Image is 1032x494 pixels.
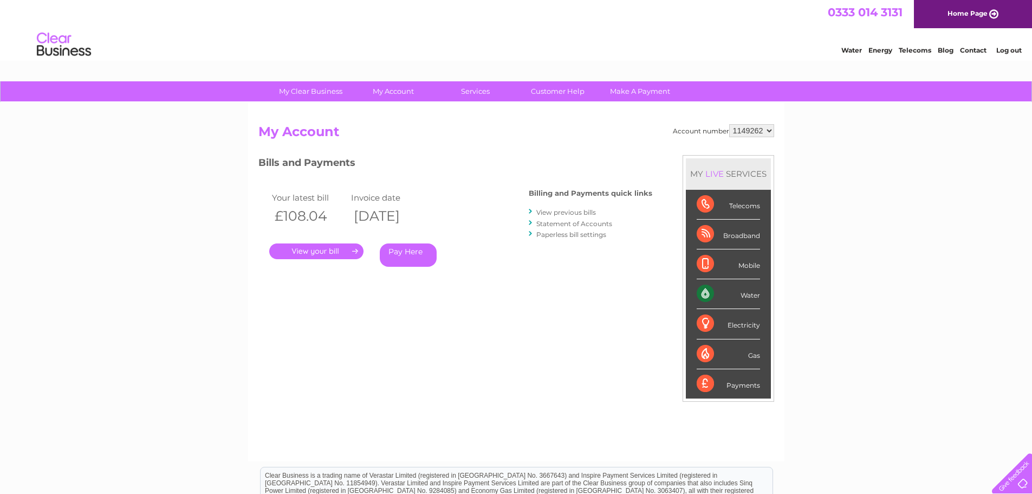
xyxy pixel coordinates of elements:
[697,279,760,309] div: Water
[380,243,437,267] a: Pay Here
[697,190,760,220] div: Telecoms
[269,243,364,259] a: .
[348,190,427,205] td: Invoice date
[348,81,438,101] a: My Account
[697,220,760,249] div: Broadband
[266,81,355,101] a: My Clear Business
[536,208,596,216] a: View previous bills
[960,46,986,54] a: Contact
[996,46,1022,54] a: Log out
[899,46,931,54] a: Telecoms
[36,28,92,61] img: logo.png
[703,169,726,179] div: LIVE
[697,249,760,279] div: Mobile
[536,230,606,239] a: Paperless bill settings
[697,309,760,339] div: Electricity
[258,124,774,145] h2: My Account
[697,339,760,369] div: Gas
[269,205,348,227] th: £108.04
[431,81,520,101] a: Services
[269,190,348,205] td: Your latest bill
[595,81,685,101] a: Make A Payment
[529,189,652,197] h4: Billing and Payments quick links
[686,158,771,189] div: MY SERVICES
[938,46,953,54] a: Blog
[697,369,760,399] div: Payments
[673,124,774,137] div: Account number
[348,205,427,227] th: [DATE]
[536,220,612,228] a: Statement of Accounts
[261,6,773,53] div: Clear Business is a trading name of Verastar Limited (registered in [GEOGRAPHIC_DATA] No. 3667643...
[258,155,652,174] h3: Bills and Payments
[868,46,892,54] a: Energy
[513,81,602,101] a: Customer Help
[828,5,903,19] a: 0333 014 3131
[841,46,862,54] a: Water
